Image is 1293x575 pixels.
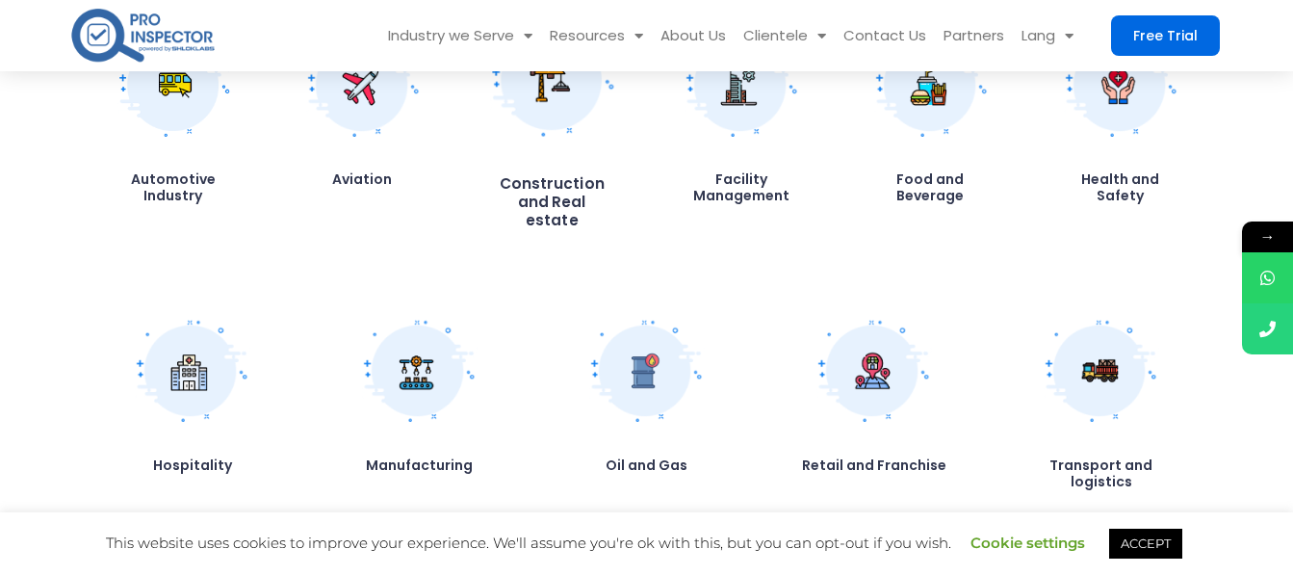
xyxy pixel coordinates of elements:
[770,284,978,518] a: retailandfranchise Retail and Franchise
[1242,222,1293,252] span: →
[997,284,1205,535] a: transportandlogistics Transport and logistics
[572,457,722,474] h3: Oil and Gas
[1044,320,1159,422] img: transportandlogistics
[1133,29,1198,42] span: Free Trial
[306,171,419,188] h3: Aviation
[1109,529,1182,559] a: ACCEPT
[1026,457,1177,490] h3: Transport and logistics
[589,320,705,422] img: oilandgas
[345,457,495,474] h3: Manufacturing
[1111,15,1220,56] a: Free Trial
[543,284,751,518] a: oilandgas Oil and Gas
[117,171,230,204] h3: Automotive Industry
[362,320,478,422] img: manufacturing
[685,34,800,136] img: facilitymanagement
[69,5,217,65] img: pro-inspector-logo
[490,24,617,137] img: construction&realestate
[1064,34,1179,136] img: healthandsafety
[799,457,949,474] h3: Retail and Franchise
[135,320,250,422] img: hospitality
[106,534,1187,552] span: This website uses cookies to improve your experience. We'll assume you're ok with this, but you c...
[816,320,932,422] img: retailandfranchise
[117,457,268,474] h3: Hospitality
[117,34,233,136] img: icon-educational-institutions
[89,284,297,518] a: hospitality Hospitality
[685,171,797,204] h3: Facility Management
[306,34,422,136] img: automotiveindustry
[874,171,987,204] h3: Food and Beverage
[490,175,613,228] h3: Construction and Real estate
[1064,171,1177,204] h3: Health and Safety
[874,34,990,136] img: foodandbeverages
[316,284,524,518] a: manufacturing Manufacturing
[970,534,1085,552] a: Cookie settings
